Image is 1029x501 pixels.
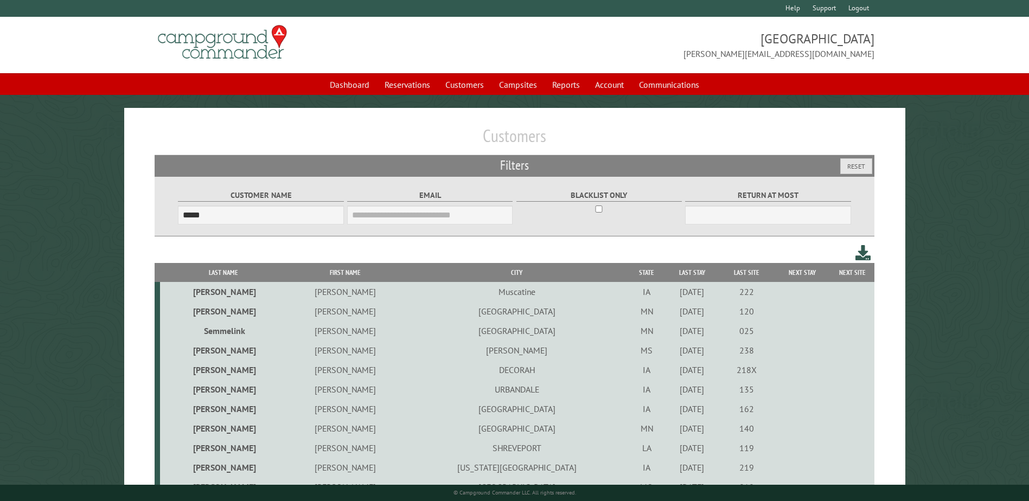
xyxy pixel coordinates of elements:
[719,360,774,380] td: 218X
[286,380,405,399] td: [PERSON_NAME]
[666,345,718,356] div: [DATE]
[719,321,774,341] td: 025
[160,301,286,321] td: [PERSON_NAME]
[405,380,629,399] td: URBANDALE
[405,477,629,497] td: [GEOGRAPHIC_DATA]
[160,477,286,497] td: [PERSON_NAME]
[405,282,629,301] td: Muscatine
[160,458,286,477] td: [PERSON_NAME]
[405,301,629,321] td: [GEOGRAPHIC_DATA]
[155,21,290,63] img: Campground Commander
[286,458,405,477] td: [PERSON_NAME]
[629,438,664,458] td: LA
[405,321,629,341] td: [GEOGRAPHIC_DATA]
[719,282,774,301] td: 222
[719,419,774,438] td: 140
[286,282,405,301] td: [PERSON_NAME]
[666,306,718,317] div: [DATE]
[286,263,405,282] th: First Name
[160,380,286,399] td: [PERSON_NAME]
[629,341,664,360] td: MS
[666,325,718,336] div: [DATE]
[664,263,720,282] th: Last Stay
[155,155,874,176] h2: Filters
[160,321,286,341] td: Semmelink
[405,341,629,360] td: [PERSON_NAME]
[405,438,629,458] td: SHREVEPORT
[286,419,405,438] td: [PERSON_NAME]
[160,399,286,419] td: [PERSON_NAME]
[405,399,629,419] td: [GEOGRAPHIC_DATA]
[286,321,405,341] td: [PERSON_NAME]
[160,263,286,282] th: Last Name
[378,74,437,95] a: Reservations
[589,74,630,95] a: Account
[286,438,405,458] td: [PERSON_NAME]
[629,419,664,438] td: MN
[323,74,376,95] a: Dashboard
[516,189,682,202] label: Blacklist only
[840,158,872,174] button: Reset
[405,458,629,477] td: [US_STATE][GEOGRAPHIC_DATA]
[629,458,664,477] td: IA
[160,419,286,438] td: [PERSON_NAME]
[286,360,405,380] td: [PERSON_NAME]
[719,301,774,321] td: 120
[719,341,774,360] td: 238
[774,263,830,282] th: Next Stay
[719,263,774,282] th: Last Site
[160,438,286,458] td: [PERSON_NAME]
[632,74,706,95] a: Communications
[666,384,718,395] div: [DATE]
[629,301,664,321] td: MN
[629,321,664,341] td: MN
[405,360,629,380] td: DECORAH
[855,243,871,263] a: Download this customer list (.csv)
[453,489,576,496] small: © Campground Commander LLC. All rights reserved.
[546,74,586,95] a: Reports
[831,263,874,282] th: Next Site
[160,282,286,301] td: [PERSON_NAME]
[629,360,664,380] td: IA
[719,438,774,458] td: 119
[286,399,405,419] td: [PERSON_NAME]
[666,403,718,414] div: [DATE]
[666,364,718,375] div: [DATE]
[666,462,718,473] div: [DATE]
[439,74,490,95] a: Customers
[155,125,874,155] h1: Customers
[685,189,851,202] label: Return at most
[719,399,774,419] td: 162
[405,419,629,438] td: [GEOGRAPHIC_DATA]
[493,74,544,95] a: Campsites
[286,301,405,321] td: [PERSON_NAME]
[629,282,664,301] td: IA
[666,442,718,453] div: [DATE]
[405,263,629,282] th: City
[160,341,286,360] td: [PERSON_NAME]
[515,30,874,60] span: [GEOGRAPHIC_DATA] [PERSON_NAME][EMAIL_ADDRESS][DOMAIN_NAME]
[347,189,513,202] label: Email
[629,263,664,282] th: State
[160,360,286,380] td: [PERSON_NAME]
[719,477,774,497] td: 018
[286,477,405,497] td: [PERSON_NAME]
[286,341,405,360] td: [PERSON_NAME]
[666,286,718,297] div: [DATE]
[178,189,343,202] label: Customer Name
[629,399,664,419] td: IA
[629,380,664,399] td: IA
[719,458,774,477] td: 219
[666,423,718,434] div: [DATE]
[666,481,718,492] div: [DATE]
[719,380,774,399] td: 135
[629,477,664,497] td: MO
